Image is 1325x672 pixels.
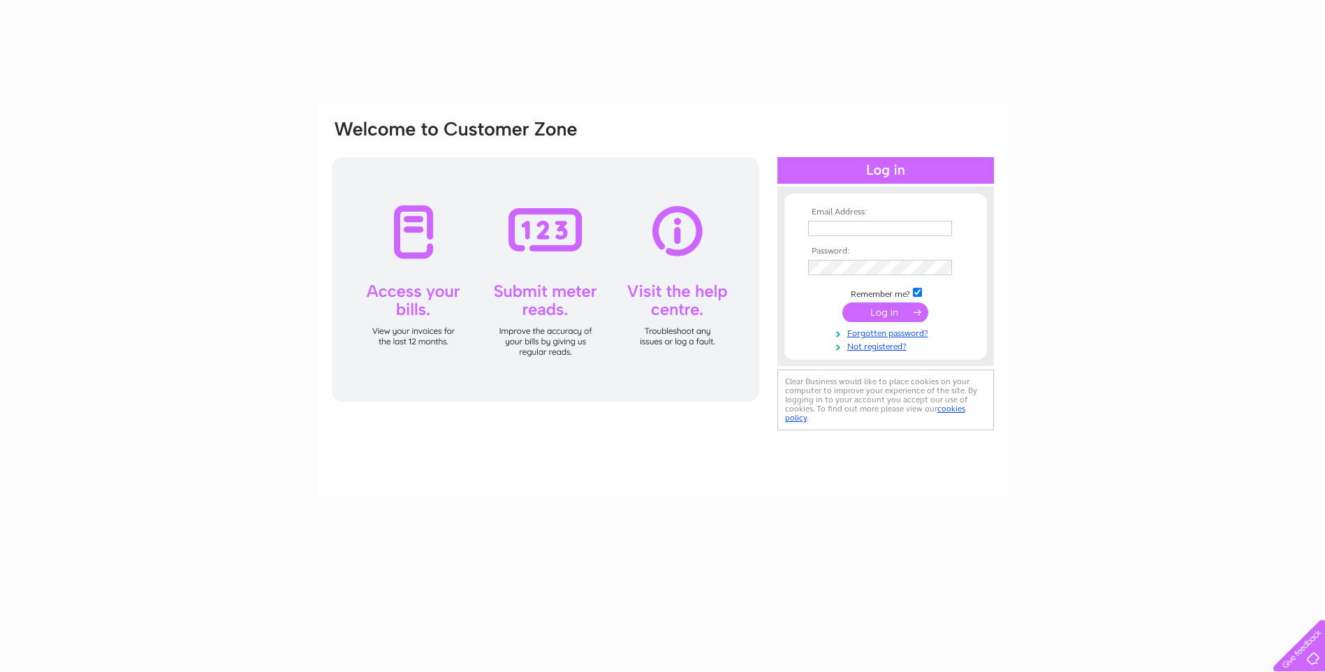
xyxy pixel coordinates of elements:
[805,207,967,217] th: Email Address:
[842,302,928,322] input: Submit
[808,326,967,339] a: Forgotten password?
[808,339,967,352] a: Not registered?
[785,404,965,423] a: cookies policy
[777,370,994,430] div: Clear Business would like to place cookies on your computer to improve your experience of the sit...
[805,286,967,300] td: Remember me?
[805,247,967,256] th: Password:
